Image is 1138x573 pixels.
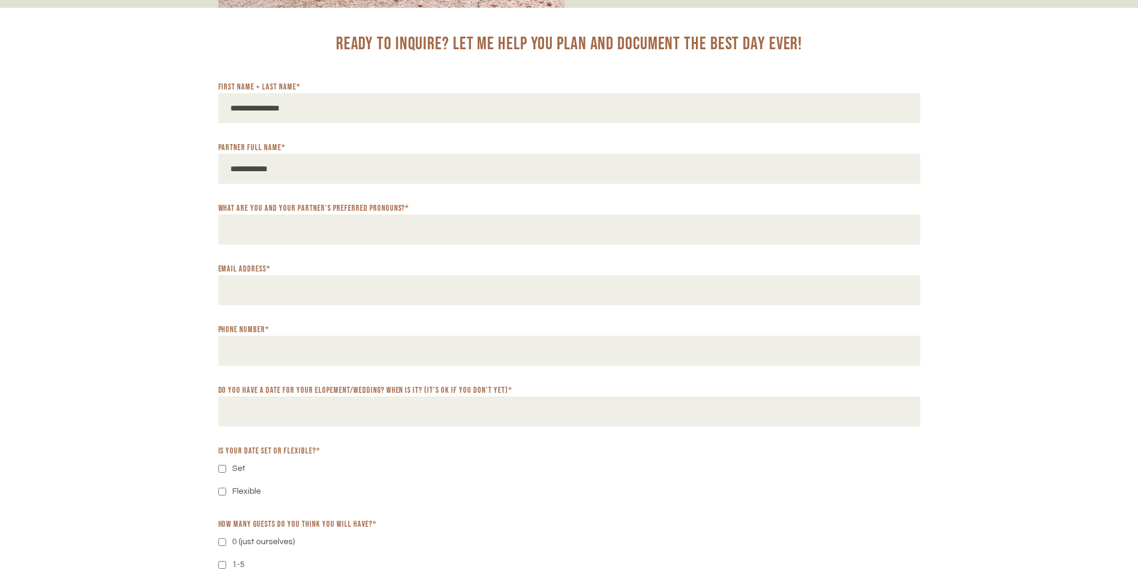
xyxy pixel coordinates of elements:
[232,556,245,573] label: 1-5
[218,385,512,396] label: Do you have a date for your elopement/wedding? When is it? (It's ok if you don't yet)
[218,32,920,57] h2: Ready to Inquire? Let me help you plan and document the best day ever!
[218,446,320,456] label: Is your date set or flexible?
[218,519,377,530] label: How many guests do you think you will have?
[232,460,245,477] label: Set
[218,264,271,274] label: Email address
[232,533,295,550] label: 0 (just ourselves)
[218,82,301,92] label: First Name + Last Name
[218,142,286,153] label: Partner Full Name
[218,203,410,214] label: What are you and your partner's preferred pronouns?
[232,483,261,500] label: Flexible
[218,324,270,335] label: Phone Number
